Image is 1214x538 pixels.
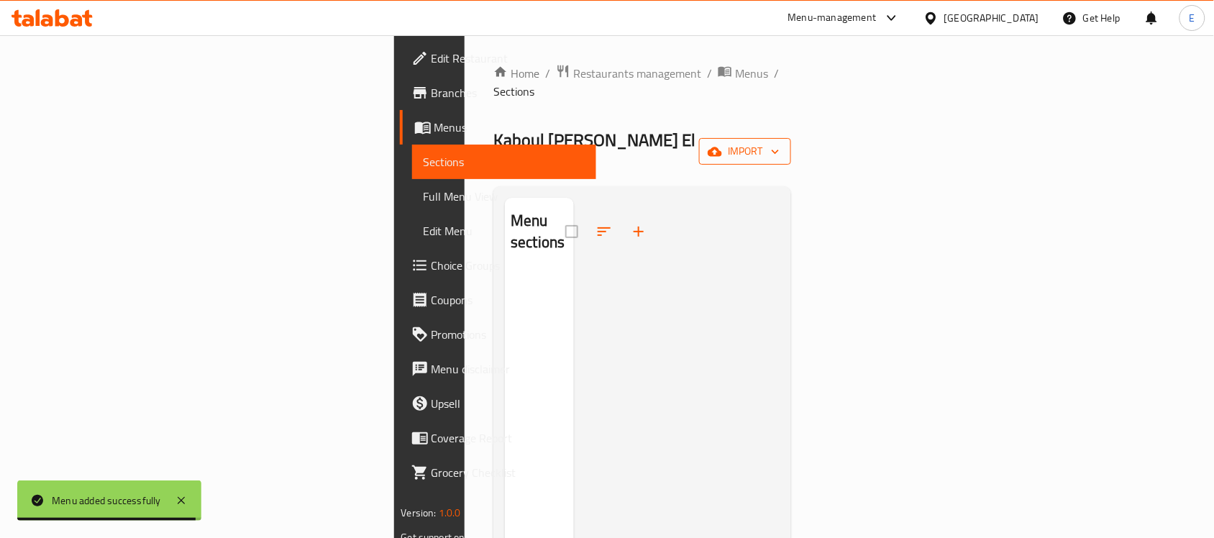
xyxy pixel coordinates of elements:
span: Upsell [432,395,585,412]
li: / [774,65,779,82]
div: [GEOGRAPHIC_DATA] [944,10,1039,26]
a: Coupons [400,283,597,317]
button: Add section [621,214,656,249]
span: Branches [432,84,585,101]
a: Branches [400,76,597,110]
li: / [707,65,712,82]
a: Upsell [400,386,597,421]
span: Coupons [432,291,585,309]
span: Promotions [432,326,585,343]
a: Full Menu View [412,179,597,214]
a: Promotions [400,317,597,352]
span: Menus [735,65,768,82]
span: Grocery Checklist [432,464,585,481]
span: Restaurants management [573,65,701,82]
span: E [1190,10,1195,26]
a: Choice Groups [400,248,597,283]
span: 1.0.0 [439,503,461,522]
span: Coverage Report [432,429,585,447]
nav: breadcrumb [493,64,791,100]
span: Version: [401,503,437,522]
a: Coverage Report [400,421,597,455]
div: Menu added successfully [52,493,161,509]
span: Menus [434,119,585,136]
span: Menu disclaimer [432,360,585,378]
a: Menus [400,110,597,145]
a: Restaurants management [556,64,701,83]
span: import [711,142,780,160]
span: Edit Restaurant [432,50,585,67]
span: Edit Menu [424,222,585,240]
a: Edit Menu [412,214,597,248]
div: Menu-management [788,9,877,27]
span: Full Menu View [424,188,585,205]
a: Menu disclaimer [400,352,597,386]
span: Sections [424,153,585,170]
a: Grocery Checklist [400,455,597,490]
a: Menus [718,64,768,83]
a: Edit Restaurant [400,41,597,76]
a: Sections [412,145,597,179]
span: Choice Groups [432,257,585,274]
nav: Menu sections [505,266,574,278]
button: import [699,138,791,165]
